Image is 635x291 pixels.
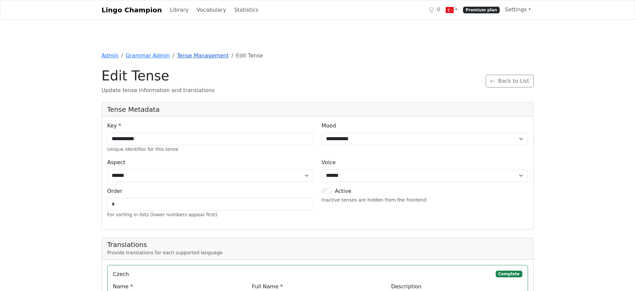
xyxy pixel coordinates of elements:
a: Admin [102,52,119,59]
a: Premium plan [460,3,502,17]
span: Premium plan [463,7,500,13]
a: Back to List [486,75,533,87]
span: Complete [496,271,522,277]
a: Tense Management [177,52,229,59]
span: 0 [437,6,440,14]
h5: Tense Metadata [107,105,528,113]
a: Library [167,3,191,17]
li: Edit Tense [229,52,263,60]
span: Settings [505,6,527,13]
nav: breadcrumb [102,52,534,60]
label: Description [391,283,421,291]
a: Settings [502,3,534,16]
a: Grammar Admin [126,52,170,59]
label: Aspect [107,159,125,167]
h1: Edit Tense [102,68,215,84]
label: Order [107,187,122,195]
small: Provide translations for each supported language [107,250,223,255]
label: Name * [113,283,133,291]
label: Full Name * [252,283,283,291]
a: Vocabulary [194,3,229,17]
a: Statistics [231,3,261,17]
label: Active [335,187,352,195]
h6: Czech [113,271,129,277]
a: Lingo Champion [102,3,162,17]
h5: Translations [107,241,528,249]
img: tr.svg [446,6,454,14]
small: For sorting in lists (lower numbers appear first) [107,212,217,217]
label: Mood [322,122,336,130]
label: Voice [322,159,336,167]
p: Update tense information and translations [102,86,215,94]
label: Key * [107,122,121,130]
small: Inactive tenses are hidden from the frontend [322,197,426,203]
a: 0 [426,3,443,17]
small: Unique identifier for this tense [107,147,179,152]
